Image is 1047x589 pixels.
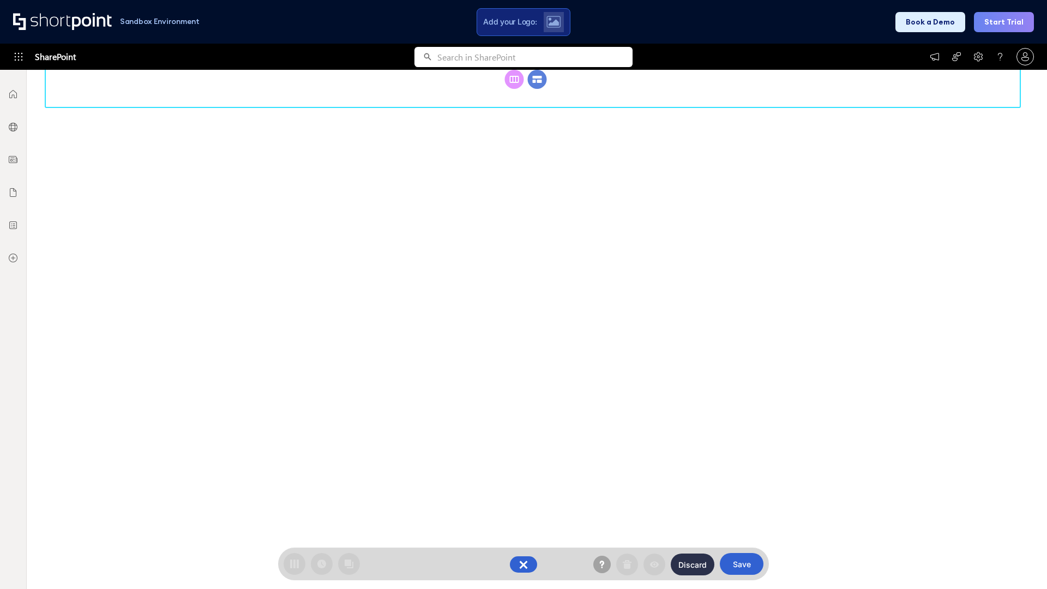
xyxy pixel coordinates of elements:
input: Search in SharePoint [437,47,633,67]
button: Save [720,553,763,575]
button: Start Trial [974,12,1034,32]
iframe: Chat Widget [992,537,1047,589]
button: Book a Demo [895,12,965,32]
span: Add your Logo: [483,17,537,27]
h1: Sandbox Environment [120,19,200,25]
img: Upload logo [546,16,561,28]
button: Discard [671,554,714,575]
span: SharePoint [35,44,76,70]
